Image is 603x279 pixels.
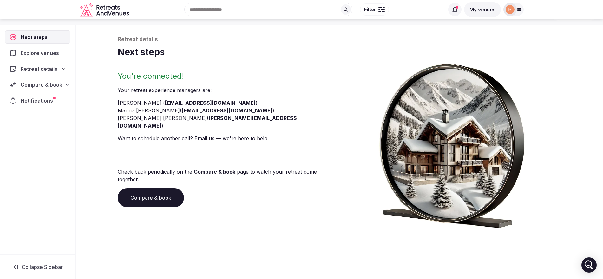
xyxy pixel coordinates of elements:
[118,115,299,129] a: [PERSON_NAME][EMAIL_ADDRESS][DOMAIN_NAME]
[5,46,70,60] a: Explore venues
[118,135,337,142] p: Want to schedule another call? Email us — we're here to help.
[21,65,57,73] span: Retreat details
[118,168,337,183] p: Check back periodically on the page to watch your retreat come together.
[22,264,63,270] span: Collapse Sidebar
[80,3,130,17] svg: Retreats and Venues company logo
[581,257,597,273] div: Open Intercom Messenger
[364,6,376,13] span: Filter
[506,5,515,14] img: marina
[80,3,130,17] a: Visit the homepage
[118,99,337,107] li: [PERSON_NAME] ( )
[21,33,50,41] span: Next steps
[118,114,337,130] li: [PERSON_NAME] [PERSON_NAME] ( )
[118,71,337,81] h2: You're connected!
[21,81,62,89] span: Compare & book
[5,260,70,274] button: Collapse Sidebar
[118,36,562,43] p: Retreat details
[5,30,70,44] a: Next steps
[118,46,562,58] h1: Next steps
[118,86,337,94] p: Your retreat experience manager s are :
[21,97,56,104] span: Notifications
[464,2,501,17] button: My venues
[118,107,337,114] li: Marina [PERSON_NAME] ( )
[118,188,184,207] a: Compare & book
[5,94,70,107] a: Notifications
[464,6,501,13] a: My venues
[21,49,62,57] span: Explore venues
[368,58,536,228] img: Winter chalet retreat in picture frame
[194,169,235,175] a: Compare & book
[165,100,256,106] a: [EMAIL_ADDRESS][DOMAIN_NAME]
[182,107,272,114] a: [EMAIL_ADDRESS][DOMAIN_NAME]
[360,3,389,16] button: Filter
